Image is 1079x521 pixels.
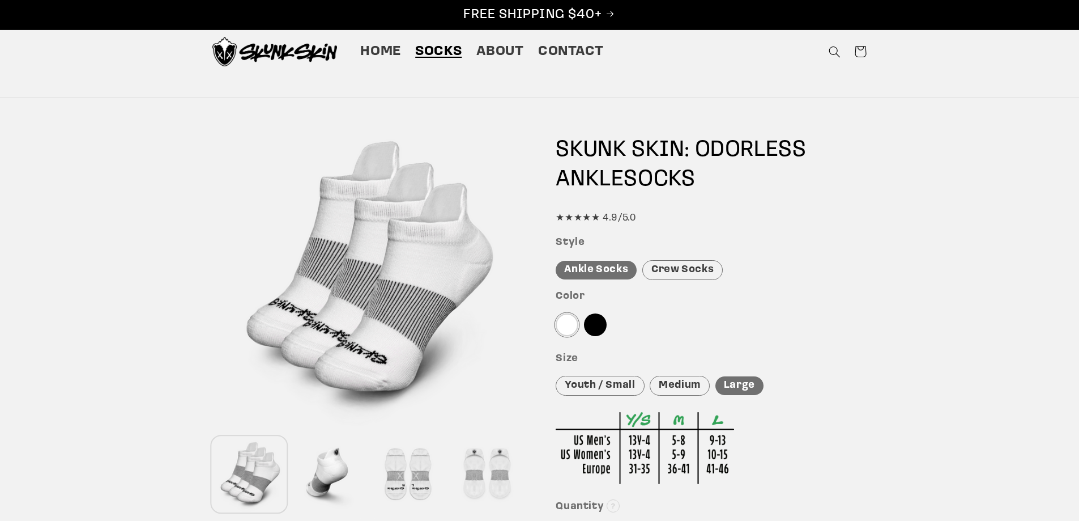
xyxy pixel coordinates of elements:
[353,36,408,67] a: Home
[556,353,867,366] h3: Size
[469,36,531,67] a: About
[556,290,867,303] h3: Color
[476,43,524,61] span: About
[212,37,337,66] img: Skunk Skin Anti-Odor Socks.
[538,43,603,61] span: Contact
[12,6,1067,24] p: FREE SHIPPING $40+
[556,210,867,227] div: ★★★★★ 4.9/5.0
[360,43,401,61] span: Home
[715,376,764,395] div: Large
[556,501,867,514] h3: Quantity
[556,168,624,191] span: ANKLE
[556,412,734,484] img: Sizing Chart
[642,260,723,280] div: Crew Socks
[556,236,867,249] h3: Style
[531,36,611,67] a: Contact
[415,43,462,61] span: Socks
[408,36,469,67] a: Socks
[556,135,867,194] h1: SKUNK SKIN: ODORLESS SOCKS
[821,39,847,65] summary: Search
[650,376,710,396] div: Medium
[556,376,644,396] div: Youth / Small
[556,261,637,279] div: Ankle Socks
